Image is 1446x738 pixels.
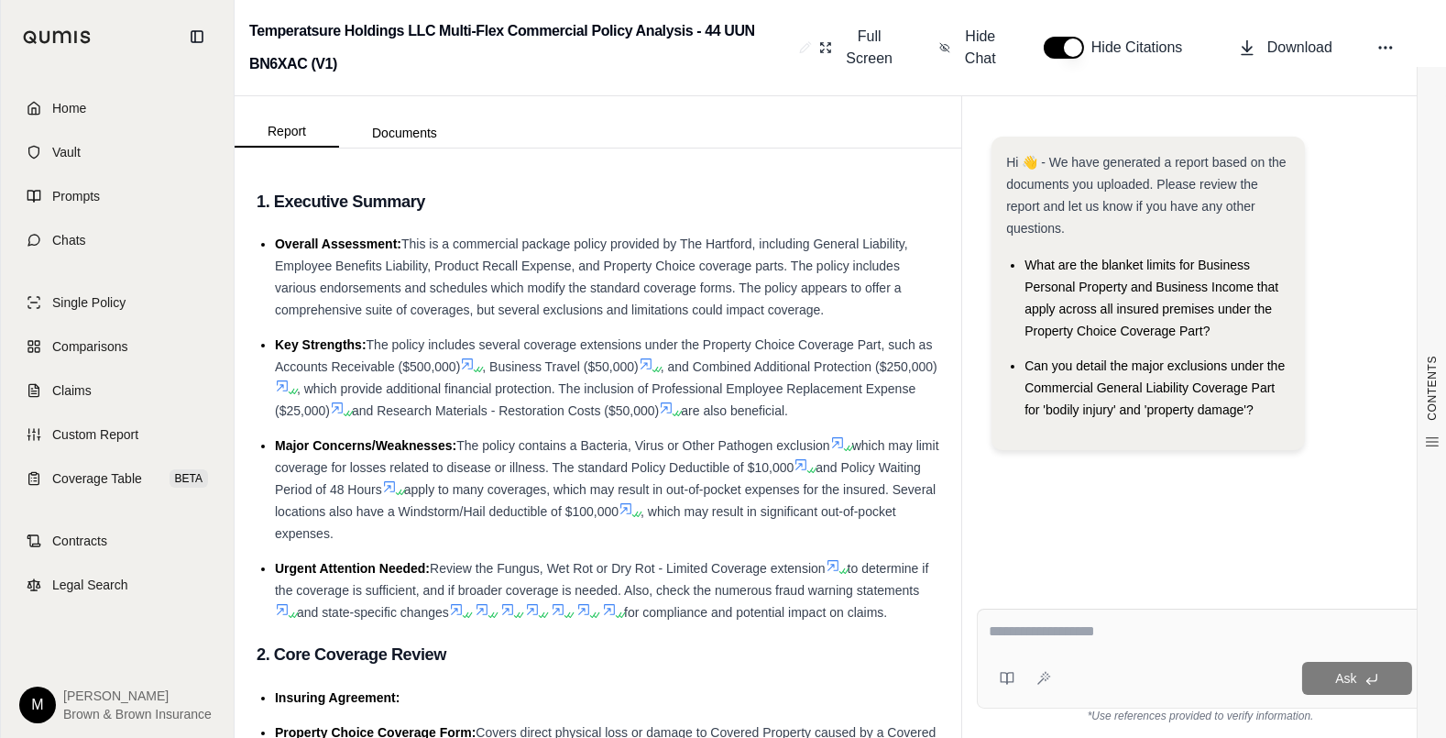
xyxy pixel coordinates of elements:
span: and state-specific changes [297,605,449,620]
a: Single Policy [12,282,223,323]
span: Major Concerns/Weaknesses: [275,438,456,453]
button: Ask [1302,662,1412,695]
button: Hide Chat [932,18,1007,77]
span: The policy includes several coverage extensions under the Property Choice Coverage Part, such as ... [275,337,932,374]
a: Contracts [12,521,223,561]
span: The policy contains a Bacteria, Virus or Other Pathogen exclusion [456,438,830,453]
span: Custom Report [52,425,138,444]
span: Ask [1335,671,1356,686]
a: Home [12,88,223,128]
span: Claims [52,381,92,400]
span: Vault [52,143,81,161]
a: Claims [12,370,223,411]
a: Comparisons [12,326,223,367]
span: Overall Assessment: [275,237,401,251]
h3: 2. Core Coverage Review [257,638,939,671]
a: Custom Report [12,414,223,455]
img: Qumis Logo [23,30,92,44]
span: Brown & Brown Insurance [63,705,212,723]
span: Comparisons [52,337,127,356]
span: apply to many coverages, which may result in out-of-pocket expenses for the insured. Several loca... [275,482,936,519]
div: *Use references provided to verify information. [977,709,1424,723]
span: Legal Search [52,576,128,594]
span: Contracts [52,532,107,550]
a: Coverage TableBETA [12,458,223,499]
h2: Temperatsure Holdings LLC Multi-Flex Commercial Policy Analysis - 44 UUN BN6XAC (V1) [249,15,792,81]
span: Prompts [52,187,100,205]
span: Hide Citations [1091,37,1194,59]
span: Chats [52,231,86,249]
span: What are the blanket limits for Business Personal Property and Business Income that apply across ... [1024,258,1278,338]
span: , which provide additional financial protection. The inclusion of Professional Employee Replaceme... [275,381,915,418]
span: Full Screen [843,26,895,70]
span: Coverage Table [52,469,142,488]
span: BETA [170,469,208,488]
span: Can you detail the major exclusions under the Commercial General Liability Coverage Part for 'bod... [1024,358,1285,417]
span: are also beneficial. [681,403,788,418]
button: Download [1231,29,1340,66]
span: , which may result in significant out-of-pocket expenses. [275,504,896,541]
span: for compliance and potential impact on claims. [624,605,887,620]
span: and Research Materials - Restoration Costs ($50,000) [352,403,659,418]
span: CONTENTS [1425,356,1440,421]
span: Hide Chat [961,26,1000,70]
span: This is a commercial package policy provided by The Hartford, including General Liability, Employ... [275,237,908,317]
span: [PERSON_NAME] [63,687,212,705]
button: Collapse sidebar [182,22,212,51]
button: Report [235,116,339,148]
button: Full Screen [812,18,903,77]
span: Home [52,99,86,117]
span: Review the Fungus, Wet Rot or Dry Rot - Limited Coverage extension [430,561,826,576]
span: Download [1267,37,1332,59]
a: Chats [12,220,223,260]
span: Insuring Agreement: [275,690,400,705]
span: which may limit coverage for losses related to disease or illness. The standard Policy Deductible... [275,438,939,475]
span: , and Combined Additional Protection ($250,000) [661,359,937,374]
span: Key Strengths: [275,337,367,352]
span: Single Policy [52,293,126,312]
a: Vault [12,132,223,172]
span: , Business Travel ($50,000) [482,359,638,374]
div: M [19,687,56,723]
span: Urgent Attention Needed: [275,561,430,576]
a: Legal Search [12,565,223,605]
button: Documents [339,118,470,148]
span: Hi 👋 - We have generated a report based on the documents you uploaded. Please review the report a... [1006,155,1286,236]
h3: 1. Executive Summary [257,185,939,218]
a: Prompts [12,176,223,216]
